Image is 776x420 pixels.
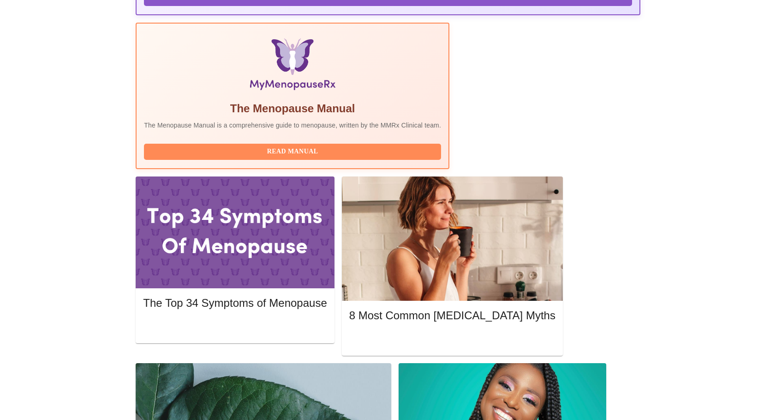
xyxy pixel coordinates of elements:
[358,334,546,346] span: Read More
[349,335,558,343] a: Read More
[143,319,327,335] button: Read More
[144,144,441,160] button: Read Manual
[153,146,432,158] span: Read Manual
[349,332,555,348] button: Read More
[349,308,555,323] h5: 8 Most Common [MEDICAL_DATA] Myths
[143,296,327,310] h5: The Top 34 Symptoms of Menopause
[191,38,394,94] img: Menopause Manual
[143,322,329,330] a: Read More
[144,147,443,155] a: Read Manual
[144,101,441,116] h5: The Menopause Manual
[152,321,317,333] span: Read More
[144,121,441,130] p: The Menopause Manual is a comprehensive guide to menopause, written by the MMRx Clinical team.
